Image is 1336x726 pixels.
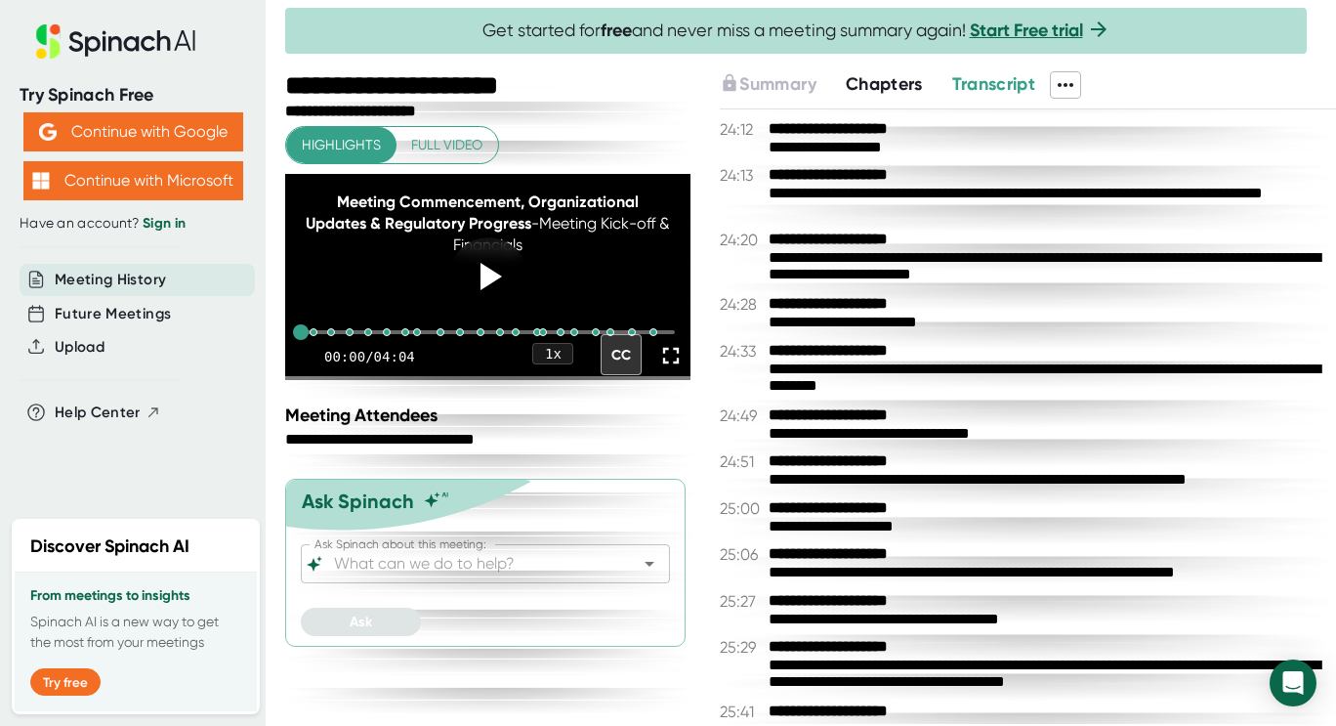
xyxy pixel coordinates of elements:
[55,336,104,359] button: Upload
[55,402,161,424] button: Help Center
[20,215,246,233] div: Have an account?
[306,192,671,257] div: - Meeting Kick-off & Financials
[636,550,663,577] button: Open
[286,127,397,163] button: Highlights
[846,71,923,98] button: Chapters
[720,638,764,657] span: 25:29
[411,133,482,157] span: Full video
[720,231,764,249] span: 24:20
[720,703,764,721] span: 25:41
[720,342,764,361] span: 24:33
[846,73,923,95] span: Chapters
[739,73,815,95] span: Summary
[30,588,241,604] h3: From meetings to insights
[306,192,639,233] span: Meeting Commencement, Organizational Updates & Regulatory Progress
[720,71,815,98] button: Summary
[482,20,1110,42] span: Get started for and never miss a meeting summary again!
[302,490,414,513] div: Ask Spinach
[720,545,764,564] span: 25:06
[30,612,241,653] p: Spinach AI is a new way to get the most from your meetings
[302,133,381,157] span: Highlights
[23,112,243,151] button: Continue with Google
[720,592,764,611] span: 25:27
[55,269,166,291] button: Meeting History
[601,20,632,41] b: free
[601,334,642,375] div: CC
[952,73,1036,95] span: Transcript
[55,303,171,325] button: Future Meetings
[952,71,1036,98] button: Transcript
[350,614,372,630] span: Ask
[970,20,1083,41] a: Start Free trial
[720,452,764,471] span: 24:51
[301,608,421,636] button: Ask
[720,295,764,314] span: 24:28
[55,402,141,424] span: Help Center
[39,123,57,141] img: Aehbyd4JwY73AAAAAElFTkSuQmCC
[20,84,246,107] div: Try Spinach Free
[30,668,101,696] button: Try free
[30,534,189,560] h2: Discover Spinach AI
[324,349,415,364] div: 00:00 / 04:04
[720,71,845,99] div: Upgrade to access
[532,343,573,364] div: 1 x
[285,405,695,426] div: Meeting Attendees
[1270,660,1316,706] div: Open Intercom Messenger
[720,406,764,425] span: 24:49
[720,120,764,139] span: 24:12
[396,127,498,163] button: Full video
[23,161,243,200] button: Continue with Microsoft
[330,550,606,577] input: What can we do to help?
[143,215,186,232] a: Sign in
[720,166,764,185] span: 24:13
[720,499,764,518] span: 25:00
